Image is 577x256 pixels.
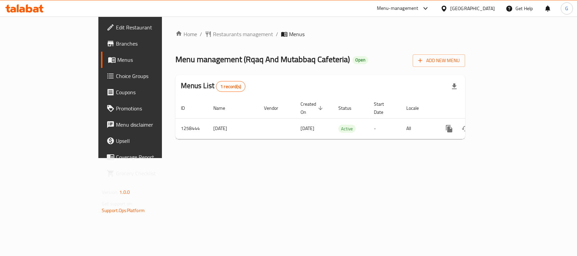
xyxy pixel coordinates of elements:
span: [DATE] [300,124,314,133]
table: enhanced table [175,98,511,139]
span: Vendor [264,104,287,112]
span: Branches [116,40,189,48]
th: Actions [436,98,511,119]
span: Version: [102,188,118,197]
button: Change Status [457,121,474,137]
div: [GEOGRAPHIC_DATA] [450,5,495,12]
td: [DATE] [208,118,259,139]
a: Branches [101,35,195,52]
span: Edit Restaurant [116,23,189,31]
button: more [441,121,457,137]
span: Locale [406,104,428,112]
td: All [401,118,436,139]
div: Menu-management [377,4,418,12]
a: Support.OpsPlatform [102,206,145,215]
span: Choice Groups [116,72,189,80]
div: Total records count [216,81,245,92]
span: ID [181,104,194,112]
span: Menus [289,30,305,38]
a: Menus [101,52,195,68]
a: Grocery Checklist [101,165,195,181]
span: 1 record(s) [216,83,245,90]
span: Menu management ( Rqaq And Mutabbaq Cafeteria ) [175,52,350,67]
span: Upsell [116,137,189,145]
span: Coupons [116,88,189,96]
span: Restaurants management [213,30,273,38]
span: Menus [117,56,189,64]
div: Export file [446,78,462,95]
span: Promotions [116,104,189,112]
nav: breadcrumb [175,30,465,38]
span: Menu disclaimer [116,121,189,129]
a: Edit Restaurant [101,19,195,35]
a: Menu disclaimer [101,117,195,133]
td: - [368,118,401,139]
button: Add New Menu [413,54,465,67]
span: Created On [300,100,325,116]
span: G [565,5,568,12]
span: Get support on: [102,199,133,208]
li: / [276,30,278,38]
span: Add New Menu [418,56,460,65]
span: Status [338,104,360,112]
a: Upsell [101,133,195,149]
a: Choice Groups [101,68,195,84]
h2: Menus List [181,81,245,92]
span: Active [338,125,356,133]
span: Grocery Checklist [116,169,189,177]
span: Coverage Report [116,153,189,161]
a: Promotions [101,100,195,117]
span: Start Date [374,100,393,116]
div: Open [353,56,368,64]
a: Coverage Report [101,149,195,165]
span: Name [213,104,234,112]
a: Coupons [101,84,195,100]
li: / [200,30,202,38]
span: Open [353,57,368,63]
a: Restaurants management [205,30,273,38]
span: 1.0.0 [119,188,130,197]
